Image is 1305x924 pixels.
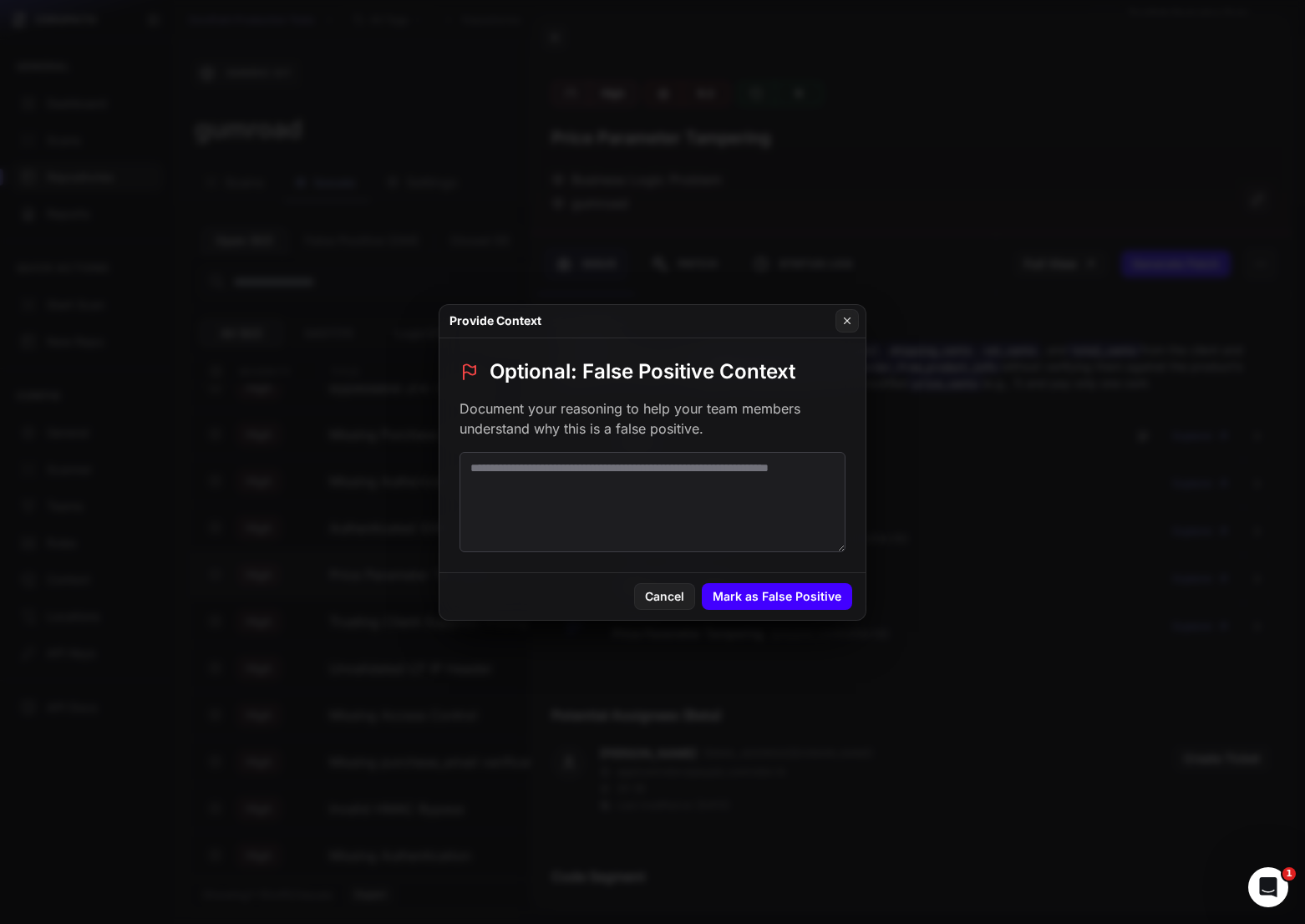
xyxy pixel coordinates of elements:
[634,583,695,610] button: Cancel
[490,358,795,385] h1: Optional: False Positive Context
[460,399,845,439] p: Document your reasoning to help your team members understand why this is a false positive.
[1248,867,1288,907] iframe: Intercom live chat
[449,312,541,329] h4: Provide Context
[702,583,852,610] button: Mark as False Positive
[1282,867,1296,881] span: 1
